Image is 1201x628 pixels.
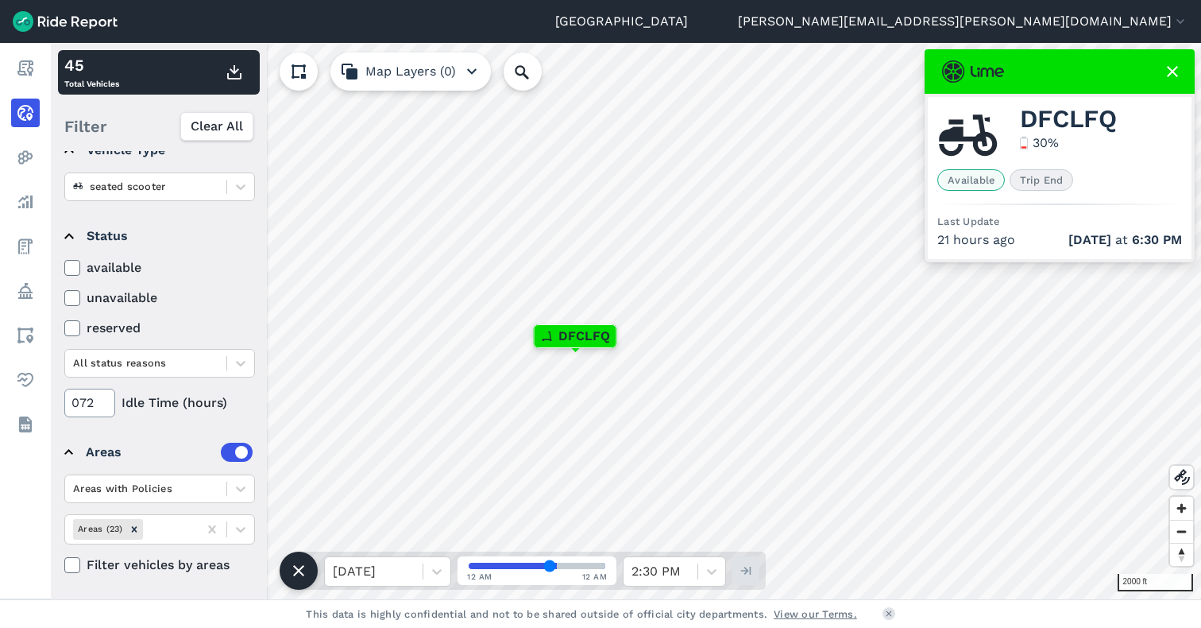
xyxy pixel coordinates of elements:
div: Idle Time (hours) [64,389,255,417]
span: 12 AM [467,571,492,583]
img: Lime seated scooter [937,113,998,157]
button: Zoom out [1170,520,1193,543]
a: Areas [11,321,40,350]
a: [GEOGRAPHIC_DATA] [555,12,688,31]
span: Clear All [191,117,243,136]
button: Reset bearing to north [1170,543,1193,566]
img: Lime [942,60,1004,83]
a: Realtime [11,99,40,127]
input: Search Location or Vehicles [504,52,567,91]
button: Zoom in [1170,497,1193,520]
a: Policy [11,277,40,305]
div: Total Vehicles [64,53,119,91]
a: Report [11,54,40,83]
div: Areas [86,443,253,462]
span: 12 AM [582,571,608,583]
span: Trip End [1010,169,1073,191]
button: Map Layers (0) [330,52,491,91]
span: Last Update [937,215,999,227]
summary: Status [64,214,253,258]
label: unavailable [64,289,255,308]
span: DFCLFQ [558,327,610,346]
label: available [64,258,255,277]
div: Remove Areas (23) [126,519,143,539]
div: 21 hours ago [937,231,1182,250]
a: Health [11,366,40,394]
label: Filter vehicles by areas [64,556,255,575]
div: 30 % [1033,134,1059,153]
a: Fees [11,232,40,261]
button: [PERSON_NAME][EMAIL_ADDRESS][PERSON_NAME][DOMAIN_NAME] [738,12,1188,31]
span: Available [937,169,1005,191]
div: Areas (23) [73,519,126,539]
img: Ride Report [13,11,118,32]
div: 45 [64,53,119,77]
summary: Areas [64,430,253,475]
a: Heatmaps [11,143,40,172]
span: DFCLFQ [1020,110,1117,129]
label: reserved [64,319,255,338]
a: Analyze [11,188,40,216]
span: 6:30 PM [1132,232,1182,247]
a: Datasets [11,410,40,439]
a: View our Terms. [774,607,857,622]
div: 2000 ft [1118,574,1193,591]
button: Clear All [180,112,253,141]
span: at [1068,231,1182,250]
div: Filter [58,102,260,151]
span: [DATE] [1068,232,1111,247]
canvas: Map [51,43,1201,599]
